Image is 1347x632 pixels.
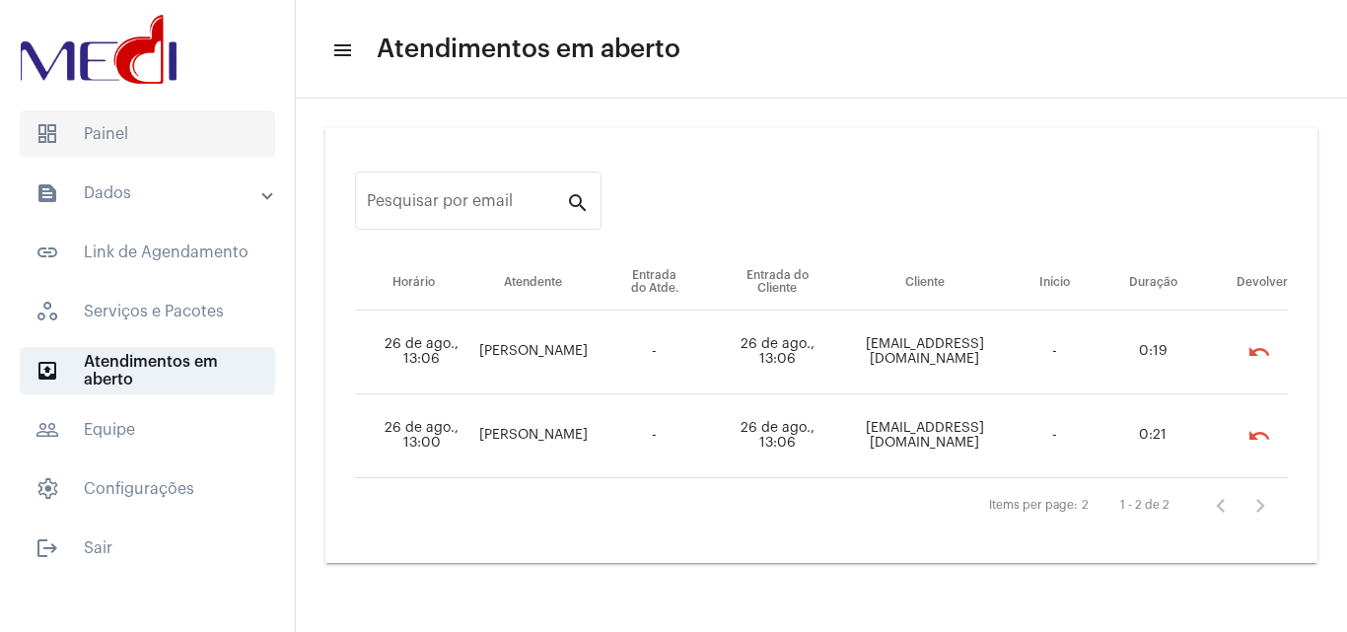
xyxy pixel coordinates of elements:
div: 2 [1082,499,1089,512]
input: Pesquisar por email [367,196,566,214]
td: - [595,311,716,394]
mat-expansion-panel-header: sidenav iconDados [12,170,295,217]
mat-chip-list: selection [1214,332,1288,372]
th: Entrada do Atde. [595,255,716,311]
img: d3a1b5fa-500b-b90f-5a1c-719c20e9830b.png [16,10,181,89]
mat-icon: undo [1247,340,1271,364]
th: Entrada do Cliente [715,255,839,311]
mat-icon: sidenav icon [35,181,59,205]
td: - [1010,311,1099,394]
div: Items per page: [989,499,1078,512]
span: Atendimentos em aberto [377,34,680,65]
span: Equipe [20,406,275,454]
span: sidenav icon [35,300,59,323]
button: Página anterior [1201,486,1241,526]
th: Início [1010,255,1099,311]
span: Sair [20,525,275,572]
th: Devolver [1207,255,1288,311]
mat-icon: undo [1247,424,1271,448]
mat-icon: sidenav icon [35,359,59,383]
td: 0:21 [1099,394,1207,478]
th: Atendente [472,255,595,311]
span: Atendimentos em aberto [20,347,275,394]
mat-icon: search [566,190,590,214]
mat-icon: sidenav icon [35,536,59,560]
th: Duração [1099,255,1207,311]
button: Próxima página [1241,486,1280,526]
td: [EMAIL_ADDRESS][DOMAIN_NAME] [839,394,1010,478]
span: Link de Agendamento [20,229,275,276]
mat-panel-title: Dados [35,181,263,205]
td: [PERSON_NAME] [472,394,595,478]
div: 1 - 2 de 2 [1120,499,1170,512]
td: [PERSON_NAME] [472,311,595,394]
span: Painel [20,110,275,158]
mat-chip-list: selection [1214,416,1288,456]
th: Cliente [839,255,1010,311]
td: 26 de ago., 13:06 [715,394,839,478]
td: 26 de ago., 13:06 [355,311,472,394]
span: Configurações [20,465,275,513]
td: 26 de ago., 13:06 [715,311,839,394]
mat-icon: sidenav icon [35,241,59,264]
td: 0:19 [1099,311,1207,394]
mat-icon: sidenav icon [331,38,351,62]
mat-icon: sidenav icon [35,418,59,442]
span: sidenav icon [35,477,59,501]
span: sidenav icon [35,122,59,146]
td: - [595,394,716,478]
td: [EMAIL_ADDRESS][DOMAIN_NAME] [839,311,1010,394]
th: Horário [355,255,472,311]
td: 26 de ago., 13:00 [355,394,472,478]
td: - [1010,394,1099,478]
span: Serviços e Pacotes [20,288,275,335]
